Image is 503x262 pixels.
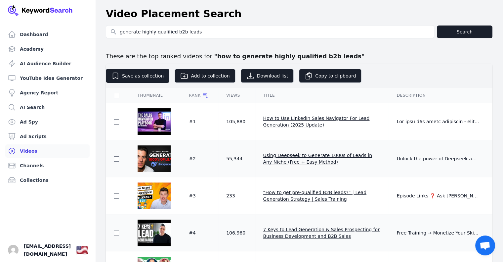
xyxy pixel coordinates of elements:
[263,116,370,128] span: How to Use LinkedIn Sales Navigator For Lead Generation (2025 Update)
[389,88,492,103] th: Toggle SortBy
[226,230,245,236] span: 106,960
[263,227,380,239] span: 7 Keys to Lead Generation & Sales Prospecting for Business Development and B2B Sales
[8,5,73,16] img: Your Company
[5,144,90,158] a: Videos
[76,244,88,256] div: 🇺🇸
[106,69,169,83] button: Save as collection
[76,243,88,257] button: 🇺🇸
[226,93,247,98] div: Views
[130,88,181,103] th: Toggle SortBy
[8,245,19,255] img: Reganam Limited
[189,92,210,99] div: Rank
[138,93,173,98] div: Thumbnail
[114,193,119,199] input: Toggle Row Selected
[299,69,361,83] button: Copy to clipboard
[5,28,90,41] a: Dashboard
[397,192,479,199] p: Episode Links ❓ Ask [PERSON_NAME] Your Question [URL].
[181,88,218,103] th: Toggle SortBy
[5,115,90,129] a: Ad Spy
[5,72,90,85] a: YouTube Idea Generator
[255,88,389,103] th: Toggle SortBy
[397,155,479,162] p: Unlock the power of Deepseek and Deepseek AI to generate unlimited leads effortlessly! In this vi...
[263,190,366,202] span: “How to get pre-qualified B2B leads?” | Lead Generation Strategy | Sales Training
[397,93,484,98] div: Description
[218,88,255,103] th: Toggle SortBy
[114,93,119,98] input: Toggle All Rows Selected
[24,242,71,258] span: [EMAIL_ADDRESS][DOMAIN_NAME]
[114,156,119,162] input: Toggle Row Selected
[114,119,119,125] input: Toggle Row Selected
[106,52,364,61] div: These are the top ranked videos for
[189,230,196,236] span: # 4
[214,53,365,60] span: " how to generate highly qualified b2b leads "
[5,42,90,56] a: Academy
[226,156,242,161] span: 55,344
[138,183,171,209] img: hq720.jpg
[475,236,495,255] div: Open chat
[189,156,196,161] span: # 2
[138,145,171,172] img: hq720.jpg
[437,26,492,38] button: Search
[106,26,434,38] input: Search
[397,118,479,125] p: Lor ipsu d6s ametc adipiscin - elits://doeiusmodt.inc/utla-etdolo MagnaaLi Enima Minimveni Quis N...
[5,101,90,114] a: AI Search
[5,174,90,187] a: Collections
[138,108,171,135] img: default.jpg
[226,119,245,124] span: 105,880
[189,193,196,198] span: # 3
[138,220,171,246] img: default.jpg
[263,153,372,165] span: Using Deepseek to Generate 1000s of Leads in Any Niche (Free + Easy Method)
[263,93,381,98] div: Title
[189,119,196,124] span: # 1
[5,57,90,70] a: AI Audience Builder
[5,159,90,172] a: Channels
[175,69,235,83] button: Add to collection
[8,245,19,255] button: Open user button
[241,69,294,83] button: Download list
[5,86,90,99] a: Agency Report
[226,193,235,198] span: 233
[106,8,241,20] h1: Video Placement Search
[114,231,119,236] input: Toggle Row Selected
[397,230,479,236] p: Free Training → Monetize Your Skills Online & Build Your Personal Brand: [URL][DOMAIN_NAME] Join ...
[5,130,90,143] a: Ad Scripts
